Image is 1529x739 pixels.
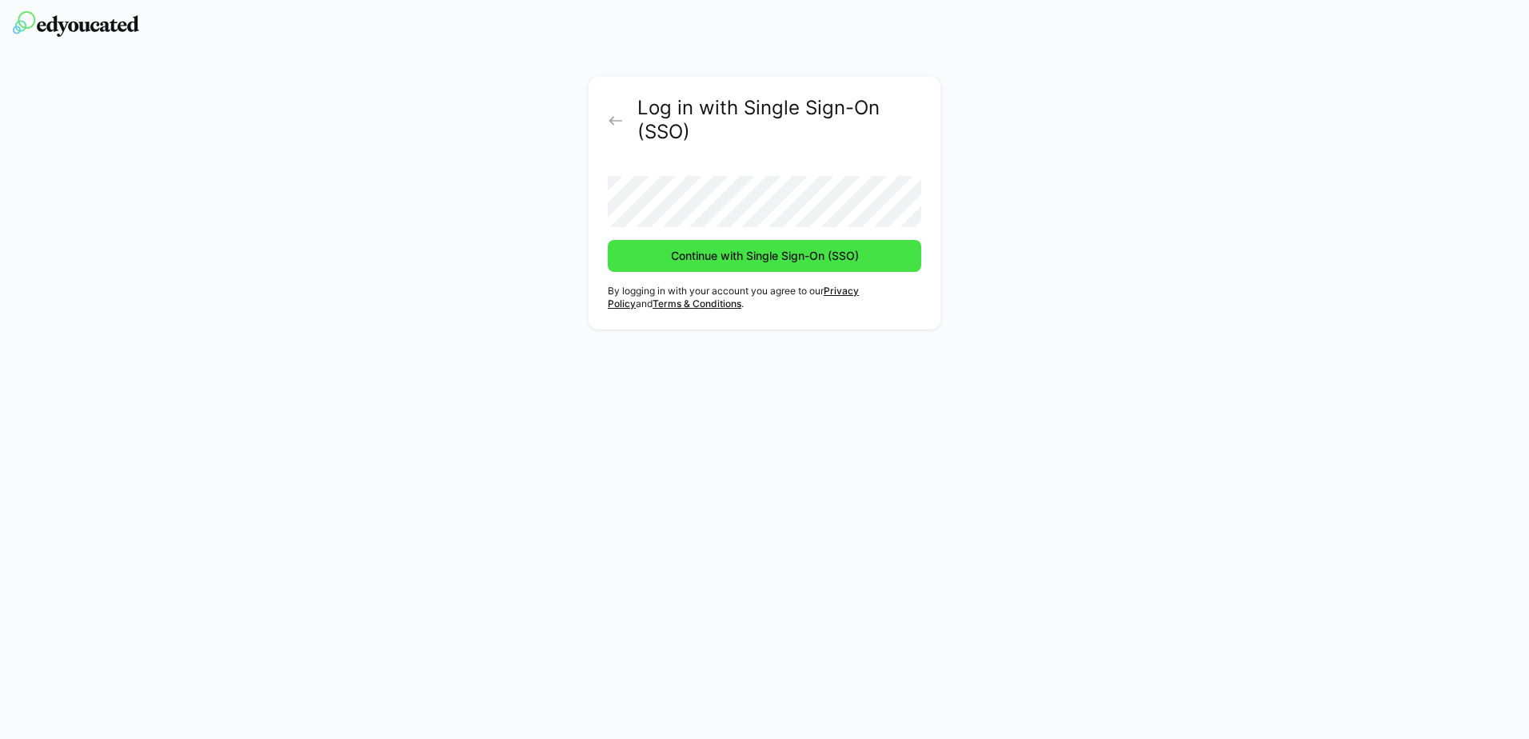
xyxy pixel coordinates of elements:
a: Terms & Conditions [653,298,741,310]
h2: Log in with Single Sign-On (SSO) [637,96,921,144]
button: Continue with Single Sign-On (SSO) [608,240,921,272]
a: Privacy Policy [608,285,859,310]
p: By logging in with your account you agree to our and . [608,285,921,310]
span: Continue with Single Sign-On (SSO) [669,248,861,264]
img: edyoucated [13,11,139,37]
